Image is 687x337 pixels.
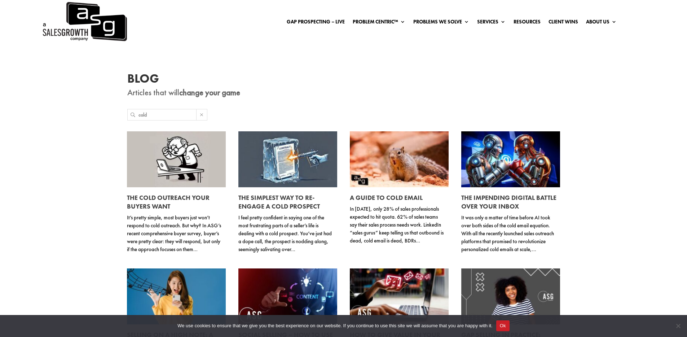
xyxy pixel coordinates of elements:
p: In [DATE], only 28% of sales professionals expected to hit quota. 62% of sales teams say their sa... [350,205,446,245]
a: Problems We Solve [413,19,469,27]
a: Client Wins [549,19,578,27]
span: We use cookies to ensure that we give you the best experience on our website. If you continue to ... [177,322,492,329]
a: About Us [586,19,617,27]
strong: change your game [179,87,240,98]
p: It was only a matter of time before AI took over both sides of the cold email equation. With all ... [461,214,557,253]
p: It’s pretty simple, most buyers just won’t respond to cold outreach. But why? In ASG’s recent com... [127,214,223,253]
a: Services [477,19,506,27]
h1: Blog [127,73,560,88]
a: The Impending Digital Battle Over Your Inbox [461,193,556,210]
p: Articles that will [127,88,560,97]
a: A Guide to Cold Email [350,193,423,202]
a: Problem Centric™ [353,19,405,27]
a: The Cold Outreach Your Buyers Want [127,193,210,210]
input: Search... [138,109,196,120]
a: Gap Prospecting – LIVE [287,19,345,27]
a: Resources [514,19,541,27]
p: I feel pretty confident in saying one of the most frustrating parts of a seller’s life is dealing... [238,214,334,253]
span: No [674,322,682,329]
button: Ok [496,320,510,331]
a: The Simplest Way to Re-Engage a Cold Prospect [238,193,320,210]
